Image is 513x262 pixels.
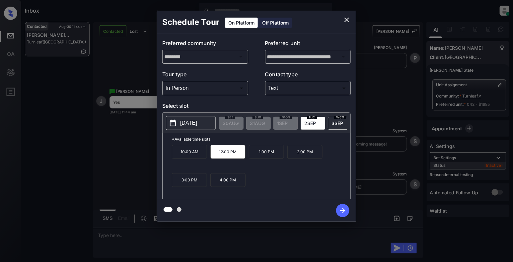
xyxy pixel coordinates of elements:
p: Preferred community [162,39,248,50]
button: btn-next [332,202,353,219]
span: tue [307,115,317,119]
span: 2 SEP [304,120,316,126]
p: *Available time slots [172,133,350,145]
div: Text [267,83,349,94]
p: Select slot [162,102,351,112]
p: Contact type [265,70,351,81]
p: 1:00 PM [249,145,284,159]
div: date-select [328,117,352,130]
p: 10:00 AM [172,145,207,159]
div: date-select [301,117,325,130]
p: 12:00 PM [210,145,246,159]
p: Tour type [162,70,248,81]
button: close [340,13,353,27]
p: 4:00 PM [210,173,246,187]
p: 2:00 PM [287,145,323,159]
h2: Schedule Tour [157,11,225,34]
div: In Person [164,83,247,94]
span: 3 SEP [331,120,343,126]
p: [DATE] [180,119,197,127]
button: [DATE] [166,116,216,130]
div: Off Platform [259,18,292,28]
span: wed [334,115,346,119]
div: On Platform [225,18,258,28]
p: Preferred unit [265,39,351,50]
p: 3:00 PM [172,173,207,187]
